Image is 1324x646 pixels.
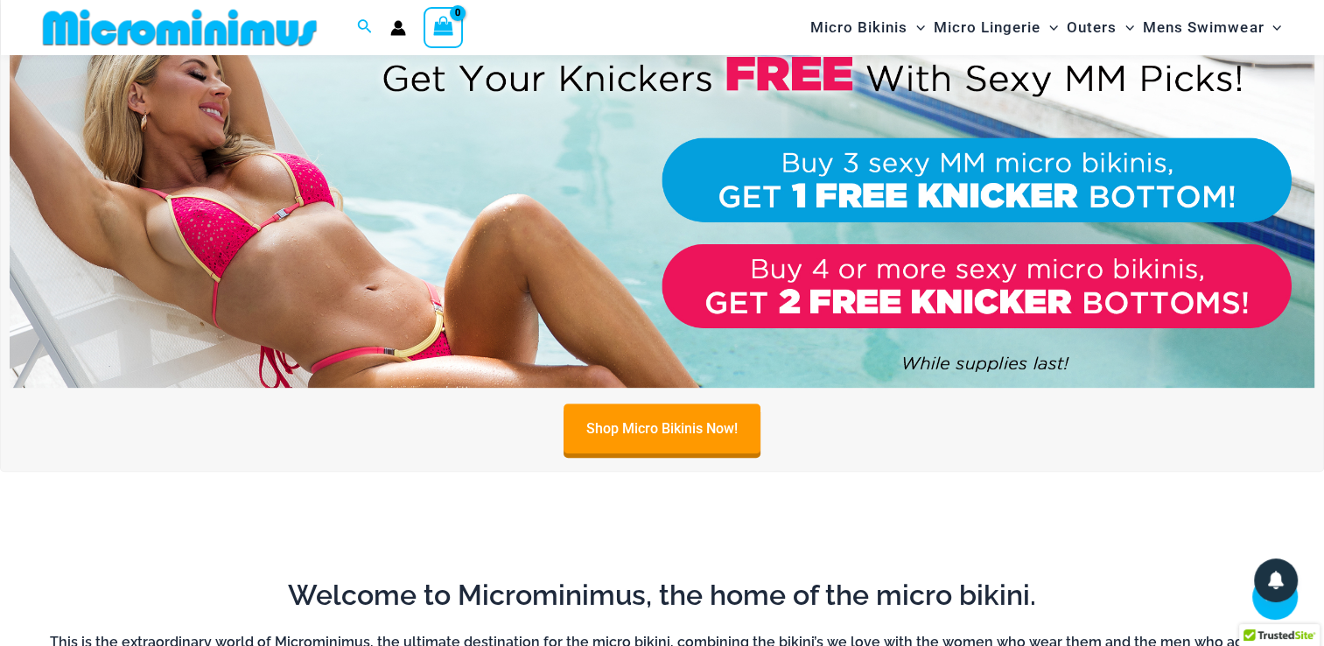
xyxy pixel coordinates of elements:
[1138,5,1285,50] a: Mens SwimwearMenu ToggleMenu Toggle
[810,5,907,50] span: Micro Bikinis
[934,5,1040,50] span: Micro Lingerie
[907,5,925,50] span: Menu Toggle
[424,7,464,47] a: View Shopping Cart, empty
[564,404,760,453] a: Shop Micro Bikinis Now!
[1040,5,1058,50] span: Menu Toggle
[48,577,1276,614] h2: Welcome to Microminimus, the home of the micro bikini.
[1264,5,1281,50] span: Menu Toggle
[929,5,1062,50] a: Micro LingerieMenu ToggleMenu Toggle
[390,20,406,36] a: Account icon link
[1117,5,1134,50] span: Menu Toggle
[1143,5,1264,50] span: Mens Swimwear
[36,8,324,47] img: MM SHOP LOGO FLAT
[357,17,373,39] a: Search icon link
[803,3,1289,53] nav: Site Navigation
[1062,5,1138,50] a: OutersMenu ToggleMenu Toggle
[806,5,929,50] a: Micro BikinisMenu ToggleMenu Toggle
[1067,5,1117,50] span: Outers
